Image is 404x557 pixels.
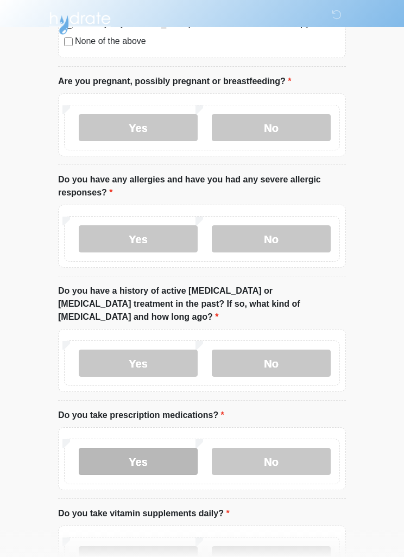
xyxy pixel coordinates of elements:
[58,507,230,520] label: Do you take vitamin supplements daily?
[212,350,331,377] label: No
[58,409,224,422] label: Do you take prescription medications?
[58,284,346,324] label: Do you have a history of active [MEDICAL_DATA] or [MEDICAL_DATA] treatment in the past? If so, wh...
[58,173,346,199] label: Do you have any allergies and have you had any severe allergic responses?
[212,225,331,252] label: No
[212,114,331,141] label: No
[47,8,112,35] img: Hydrate IV Bar - Scottsdale Logo
[79,114,198,141] label: Yes
[79,225,198,252] label: Yes
[79,350,198,377] label: Yes
[58,75,291,88] label: Are you pregnant, possibly pregnant or breastfeeding?
[212,448,331,475] label: No
[79,448,198,475] label: Yes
